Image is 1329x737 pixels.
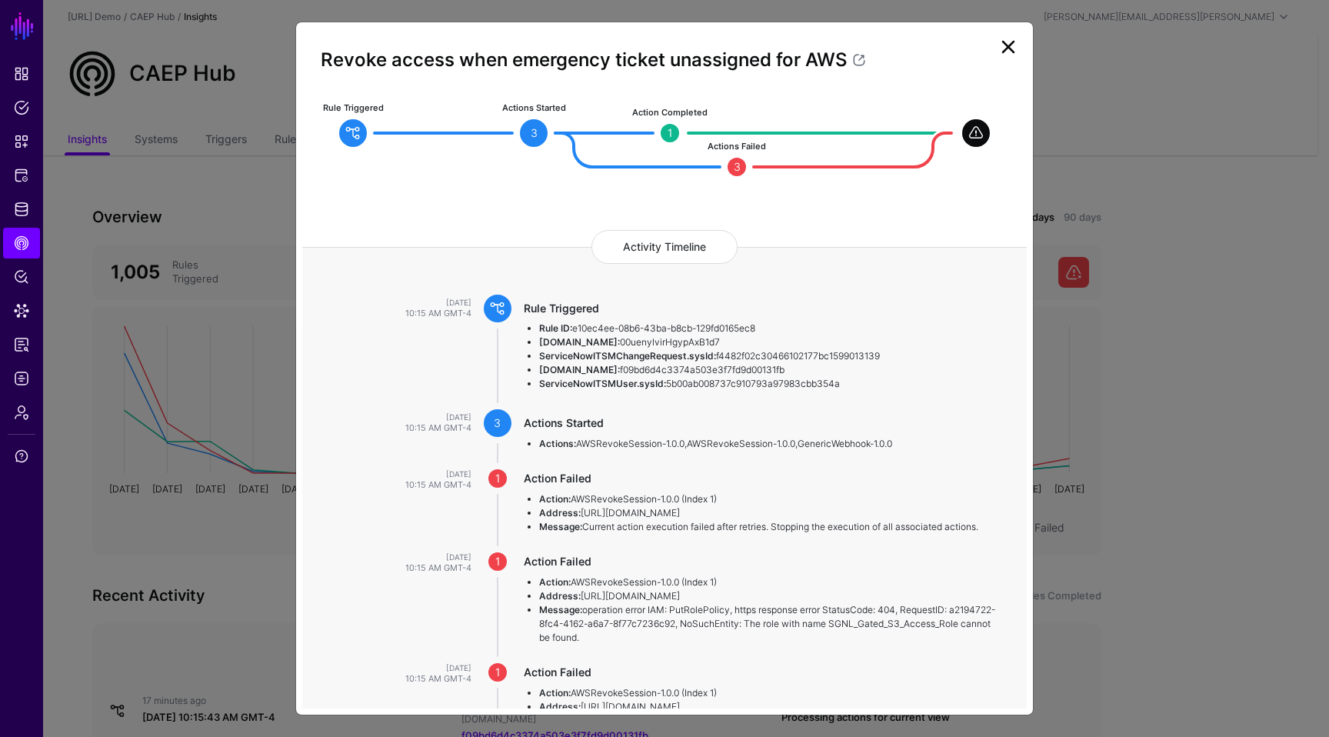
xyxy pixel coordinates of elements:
strong: ServiceNowITSMChangeRequest.sysId: [539,350,716,362]
div: [DATE] [302,662,471,673]
span: 3 [520,119,548,147]
div: [DATE] [302,297,471,308]
li: [URL][DOMAIN_NAME] [539,506,997,520]
div: 10:15 AM GMT-4 [302,562,471,573]
strong: Message: [539,521,582,532]
strong: Address: [539,590,581,602]
strong: Rule ID: [539,322,572,334]
li: 00uenylvirHgypAxB1d7 [539,335,997,349]
li: [URL][DOMAIN_NAME] [539,700,997,714]
strong: [DOMAIN_NAME]: [539,364,620,375]
span: , [684,438,687,449]
a: Revoke access when emergency ticket unassigned for AWS [321,48,867,71]
span: GenericWebhook-1.0.0 [798,438,892,449]
div: [DATE] [302,469,471,479]
span: , [795,438,798,449]
li: f4482f02c30466102177bc1599013139 [539,349,997,363]
div: Action Failed [524,665,997,680]
span: Action Completed [632,107,708,119]
span: AWSRevokeSession-1.0.0 [687,438,795,449]
strong: ServiceNowITSMUser.sysId: [539,378,666,389]
div: Action Failed [524,554,997,569]
strong: Action: [539,687,571,699]
strong: Address: [539,701,581,712]
div: Action Failed [524,471,997,486]
span: 1 [661,124,679,142]
span: 3 [728,158,746,176]
li: Current action execution failed after retries. Stopping the execution of all associated actions. [539,520,997,534]
li: operation error IAM: PutRolePolicy, https response error StatusCode: 404, RequestID: a2194722-8fc... [539,603,997,645]
strong: Action: [539,576,571,588]
strong: Address: [539,507,581,519]
strong: Actions: [539,438,576,449]
div: 10:15 AM GMT-4 [302,422,471,433]
div: 10:15 AM GMT-4 [302,673,471,684]
span: AWSRevokeSession-1.0.0 [576,438,684,449]
strong: [DOMAIN_NAME]: [539,336,620,348]
div: 10:15 AM GMT-4 [302,479,471,490]
span: 1 [488,552,507,571]
span: Actions Started [502,102,566,115]
div: Actions Started [524,415,997,431]
span: 1 [488,469,507,488]
li: 5b00ab008737c910793a97983cbb354a [539,377,997,391]
span: 3 [484,409,511,437]
li: AWSRevokeSession-1.0.0 (Index 1) [539,686,997,700]
h4: Activity Timeline [591,230,738,264]
li: e10ec4ee-08b6-43ba-b8cb-129fd0165ec8 [539,322,997,335]
li: f09bd6d4c3374a503e3f7fd9d00131fb [539,363,997,377]
li: AWSRevokeSession-1.0.0 (Index 1) [539,575,997,589]
span: Rule Triggered [323,102,384,115]
strong: Message: [539,604,582,615]
div: [DATE] [302,552,471,562]
div: 10:15 AM GMT-4 [302,308,471,318]
li: [URL][DOMAIN_NAME] [539,589,997,603]
span: 1 [488,663,507,682]
div: [DATE] [302,412,471,422]
strong: Action: [539,493,571,505]
span: Actions Failed [708,141,766,153]
li: AWSRevokeSession-1.0.0 (Index 1) [539,492,997,506]
div: Rule Triggered [524,301,997,316]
